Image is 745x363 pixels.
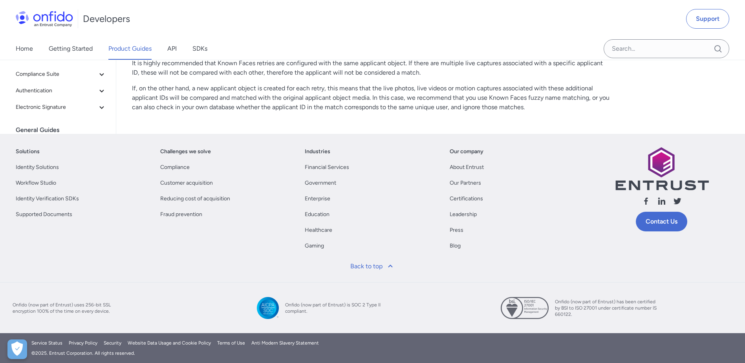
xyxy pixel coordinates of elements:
[257,297,279,319] img: SOC 2 Type II compliant
[16,147,40,156] a: Solutions
[160,147,211,156] a: Challenges we solve
[16,70,97,79] span: Compliance Suite
[305,147,330,156] a: Industries
[104,339,121,346] a: Security
[132,59,611,77] p: It is highly recommended that Known Faces retries are configured with the same applicant object. ...
[615,147,709,191] img: Entrust logo
[167,38,177,60] a: API
[160,210,202,219] a: Fraud prevention
[305,178,336,188] a: Government
[305,194,330,203] a: Enterprise
[604,39,729,58] input: Onfido search input field
[641,196,651,206] svg: Follow us facebook
[305,210,329,219] a: Education
[450,210,477,219] a: Leadership
[450,178,481,188] a: Our Partners
[160,178,213,188] a: Customer acquisition
[450,147,483,156] a: Our company
[16,178,56,188] a: Workflow Studio
[7,339,27,359] div: Cookie Preferences
[501,297,549,319] img: ISO 27001 certified
[673,196,682,206] svg: Follow us X (Twitter)
[69,339,97,346] a: Privacy Policy
[305,241,324,251] a: Gaming
[192,38,207,60] a: SDKs
[346,257,400,276] a: Back to top
[160,163,190,172] a: Compliance
[83,13,130,25] h1: Developers
[13,83,110,99] button: Authentication
[217,339,245,346] a: Terms of Use
[450,225,463,235] a: Press
[7,339,27,359] button: Open Preferences
[160,194,230,203] a: Reducing cost of acquisition
[285,302,387,314] span: Onfido (now part of Entrust) is SOC 2 Type II compliant.
[13,302,115,314] span: Onfido (now part of Entrust) uses 256-bit SSL encryption 100% of the time on every device.
[108,38,152,60] a: Product Guides
[555,299,657,317] span: Onfido (now part of Entrust) has been certified by BSI to ISO 27001 under certificate number IS 6...
[16,163,59,172] a: Identity Solutions
[49,38,93,60] a: Getting Started
[16,86,97,95] span: Authentication
[251,339,319,346] a: Anti Modern Slavery Statement
[450,241,461,251] a: Blog
[16,11,73,27] img: Onfido Logo
[305,163,349,172] a: Financial Services
[16,210,72,219] a: Supported Documents
[450,194,483,203] a: Certifications
[16,194,79,203] a: Identity Verification SDKs
[450,163,484,172] a: About Entrust
[305,225,332,235] a: Healthcare
[686,9,729,29] a: Support
[16,122,113,138] div: General Guides
[31,350,714,357] div: © 2025 . Entrust Corporation. All rights reserved.
[16,103,97,112] span: Electronic Signature
[641,196,651,209] a: Follow us facebook
[657,196,666,209] a: Follow us linkedin
[16,38,33,60] a: Home
[13,99,110,115] button: Electronic Signature
[13,66,110,82] button: Compliance Suite
[128,339,211,346] a: Website Data Usage and Cookie Policy
[636,212,687,231] a: Contact Us
[657,196,666,206] svg: Follow us linkedin
[31,339,62,346] a: Service Status
[132,84,611,112] p: If, on the other hand, a new applicant object is created for each retry, this means that the live...
[673,196,682,209] a: Follow us X (Twitter)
